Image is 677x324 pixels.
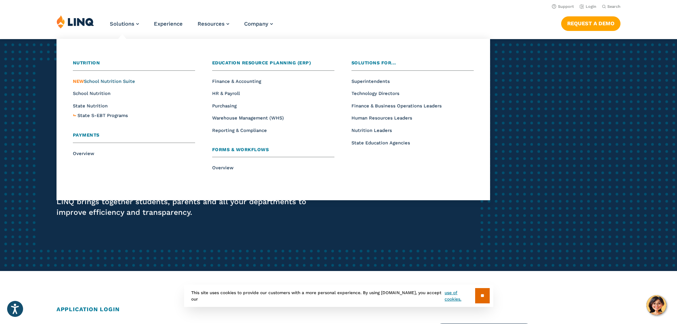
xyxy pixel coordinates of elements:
a: State Nutrition [73,103,108,108]
a: Nutrition [73,59,195,71]
a: Forms & Workflows [212,146,334,158]
span: Solutions for... [351,60,396,65]
a: Education Resource Planning (ERP) [212,59,334,71]
span: Forms & Workflows [212,147,269,152]
a: Solutions for... [351,59,474,71]
a: use of cookies. [445,290,475,302]
span: School Nutrition Suite [73,79,135,84]
nav: Primary Navigation [110,15,273,38]
a: Overview [212,165,233,170]
span: NEW [73,79,84,84]
a: Nutrition Leaders [351,128,392,133]
a: Overview [73,151,94,156]
a: NEWSchool Nutrition Suite [73,79,135,84]
span: Education Resource Planning (ERP) [212,60,311,65]
span: Company [244,21,268,27]
a: HR & Payroll [212,91,240,96]
a: Reporting & Compliance [212,128,267,133]
img: LINQ | K‑12 Software [57,15,94,28]
a: State Education Agencies [351,140,410,145]
a: Purchasing [212,103,237,108]
a: Finance & Business Operations Leaders [351,103,442,108]
a: Warehouse Management (WHS) [212,115,284,121]
p: LINQ brings together students, parents and all your departments to improve efficiency and transpa... [57,196,317,218]
a: Solutions [110,21,139,27]
a: Experience [154,21,183,27]
span: State S-EBT Programs [77,113,128,118]
a: Human Resources Leaders [351,115,412,121]
div: This site uses cookies to provide our customers with a more personal experience. By using [DOMAIN... [184,285,493,307]
a: School Nutrition [73,91,111,96]
a: Finance & Accounting [212,79,261,84]
a: Company [244,21,273,27]
span: Resources [198,21,225,27]
a: Technology Directors [351,91,399,96]
a: Request a Demo [561,16,620,31]
a: Superintendents [351,79,390,84]
button: Hello, have a question? Let’s chat. [646,295,666,315]
button: Open Search Bar [602,4,620,9]
span: Solutions [110,21,134,27]
a: Resources [198,21,229,27]
span: Search [607,4,620,9]
a: Payments [73,132,195,143]
a: Support [552,4,574,9]
span: Nutrition [73,60,100,65]
a: Login [580,4,596,9]
nav: Button Navigation [561,15,620,31]
a: State S-EBT Programs [77,112,128,119]
span: Payments [73,132,100,138]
